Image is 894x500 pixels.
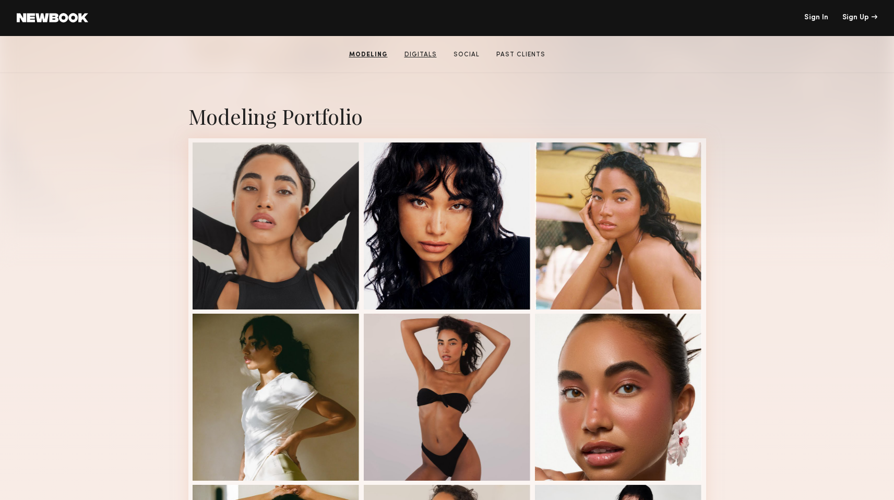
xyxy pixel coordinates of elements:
div: Modeling Portfolio [188,102,706,130]
div: Sign Up [842,14,877,21]
a: Sign In [804,14,828,21]
a: Modeling [345,50,392,59]
a: Digitals [400,50,441,59]
a: Social [449,50,484,59]
a: Past Clients [492,50,550,59]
